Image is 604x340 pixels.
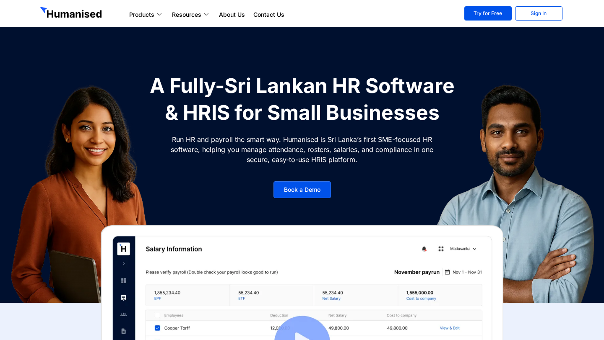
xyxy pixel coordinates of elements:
[145,72,459,126] h1: A Fully-Sri Lankan HR Software & HRIS for Small Businesses
[40,7,104,20] img: GetHumanised Logo
[515,6,562,21] a: Sign In
[464,6,512,21] a: Try for Free
[284,187,320,193] span: Book a Demo
[125,10,168,20] a: Products
[273,181,331,198] a: Book a Demo
[170,134,434,165] p: Run HR and payroll the smart way. Humanised is Sri Lanka’s first SME-focused HR software, helping...
[249,10,289,20] a: Contact Us
[215,10,249,20] a: About Us
[168,10,215,20] a: Resources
